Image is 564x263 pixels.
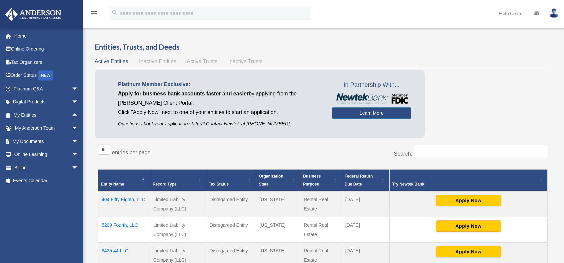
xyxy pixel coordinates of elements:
[209,182,229,187] span: Tax Status
[256,169,300,191] th: Organization State: Activate to sort
[436,246,501,257] button: Apply Now
[228,59,263,64] span: Inactive Trusts
[342,191,389,217] td: [DATE]
[90,9,98,17] i: menu
[118,89,322,108] p: by applying from the [PERSON_NAME] Client Portal.
[5,95,88,109] a: Digital Productsarrow_drop_down
[72,82,85,96] span: arrow_drop_down
[101,182,124,187] span: Entity Name
[332,107,411,119] a: Learn More
[72,135,85,148] span: arrow_drop_down
[95,42,551,52] h3: Entities, Trusts, and Deeds
[112,150,151,155] label: entries per page
[72,148,85,162] span: arrow_drop_down
[335,93,408,104] img: NewtekBankLogoSM.png
[256,217,300,242] td: [US_STATE]
[303,174,321,187] span: Business Purpose
[118,108,322,117] p: Click "Apply Now" next to one of your entities to start an application.
[72,95,85,109] span: arrow_drop_down
[150,169,206,191] th: Record Type: Activate to sort
[98,169,150,191] th: Entity Name: Activate to invert sorting
[206,191,256,217] td: Disregarded Entity
[300,191,342,217] td: Rental Real Estate
[5,56,88,69] a: Tax Organizers
[389,169,547,191] th: Try Newtek Bank : Activate to sort
[118,120,322,128] p: Questions about your application status? Contact Newtek at [PHONE_NUMBER]
[436,195,501,206] button: Apply Now
[342,169,389,191] th: Federal Return Due Date: Activate to sort
[5,82,88,95] a: Platinum Q&Aarrow_drop_down
[436,220,501,232] button: Apply Now
[5,108,85,122] a: My Entitiesarrow_drop_up
[150,191,206,217] td: Limited Liability Company (LLC)
[5,43,88,56] a: Online Ordering
[345,174,373,187] span: Federal Return Due Date
[118,80,322,89] p: Platinum Member Exclusive:
[95,59,128,64] span: Active Entities
[90,12,98,17] a: menu
[3,8,63,21] img: Anderson Advisors Platinum Portal
[206,217,256,242] td: Disregarded Entity
[5,122,88,135] a: My Anderson Teamarrow_drop_down
[300,217,342,242] td: Rental Real Estate
[139,59,176,64] span: Inactive Entities
[5,29,88,43] a: Home
[72,108,85,122] span: arrow_drop_up
[5,148,88,161] a: Online Learningarrow_drop_down
[392,180,537,188] div: Try Newtek Bank
[259,174,283,187] span: Organization State
[394,151,412,157] label: Search:
[5,69,88,82] a: Order StatusNEW
[72,122,85,135] span: arrow_drop_down
[256,191,300,217] td: [US_STATE]
[5,135,88,148] a: My Documentsarrow_drop_down
[342,217,389,242] td: [DATE]
[98,191,150,217] td: 404 Fifty Eighth, LLC
[206,169,256,191] th: Tax Status: Activate to sort
[5,161,88,174] a: Billingarrow_drop_down
[153,182,177,187] span: Record Type
[98,217,150,242] td: 5209 Fourth, LLC
[111,9,119,16] i: search
[5,174,88,188] a: Events Calendar
[72,161,85,175] span: arrow_drop_down
[118,91,249,96] span: Apply for business bank accounts faster and easier
[187,59,218,64] span: Active Trusts
[38,70,53,80] div: NEW
[150,217,206,242] td: Limited Liability Company (LLC)
[332,80,411,90] span: In Partnership With...
[300,169,342,191] th: Business Purpose: Activate to sort
[549,8,559,18] img: User Pic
